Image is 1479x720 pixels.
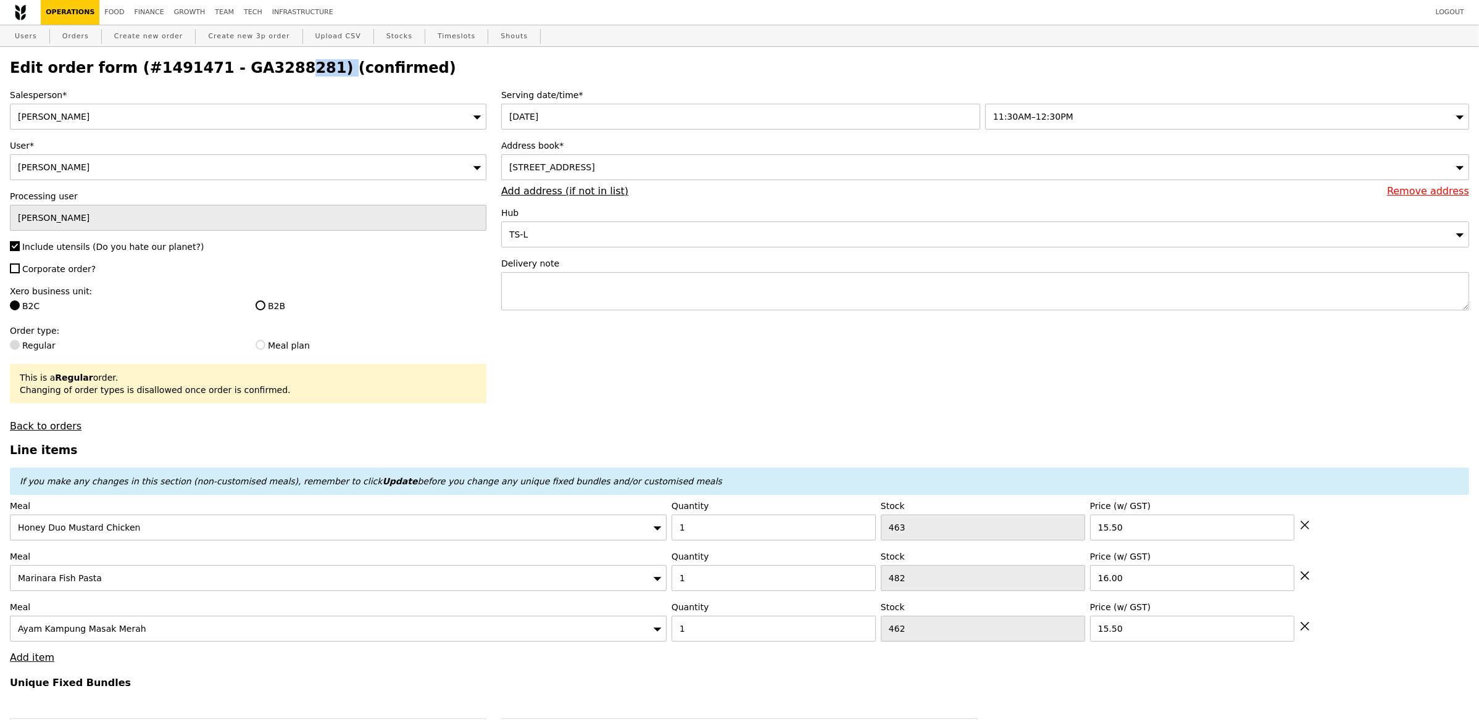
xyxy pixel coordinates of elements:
img: Grain logo [15,4,26,20]
label: Price (w/ GST) [1090,550,1294,563]
a: Shouts [496,25,533,48]
label: Salesperson* [10,89,486,101]
b: Update [382,476,417,486]
a: Create new order [109,25,188,48]
a: Back to orders [10,420,81,432]
h2: Edit order form (#1491471 - GA3288281) (confirmed) [10,59,1469,77]
label: Quantity [672,500,876,512]
label: Processing user [10,190,486,202]
input: Regular [10,340,20,350]
em: If you make any changes in this section (non-customised meals), remember to click before you chan... [20,476,722,486]
span: TS-L [509,230,528,239]
input: B2C [10,300,20,310]
a: Timeslots [433,25,480,48]
label: Stock [881,601,1085,613]
a: Stocks [381,25,417,48]
a: Add item [10,652,54,663]
input: Meal plan [256,340,265,350]
label: Meal plan [256,339,486,352]
span: Marinara Fish Pasta [18,573,102,583]
a: Add address (if not in list) [501,185,628,197]
span: [PERSON_NAME] [18,112,90,122]
span: [STREET_ADDRESS] [509,162,595,172]
label: Meal [10,550,667,563]
label: Quantity [672,601,876,613]
h3: Line items [10,444,1469,457]
span: 11:30AM–12:30PM [993,112,1073,122]
label: Delivery note [501,257,1469,270]
input: Corporate order? [10,263,20,273]
span: Corporate order? [22,264,96,274]
label: Serving date/time* [501,89,1469,101]
span: Ayam Kampung Masak Merah [18,624,146,634]
span: Include utensils (Do you hate our planet?) [22,242,204,252]
label: Hub [501,207,1469,219]
label: Xero business unit: [10,285,486,297]
div: This is a order. Changing of order types is disallowed once order is confirmed. [20,371,477,396]
input: Serving date [501,104,980,130]
label: Meal [10,500,667,512]
label: Address book* [501,139,1469,152]
input: B2B [256,300,265,310]
a: Users [10,25,42,48]
label: Regular [10,339,241,352]
a: Orders [57,25,94,48]
label: B2B [256,300,486,312]
a: Create new 3p order [203,25,294,48]
label: User* [10,139,486,152]
h4: Unique Fixed Bundles [10,677,1469,689]
span: Honey Duo Mustard Chicken [18,523,140,532]
label: Price (w/ GST) [1090,601,1294,613]
input: Include utensils (Do you hate our planet?) [10,241,20,251]
span: [PERSON_NAME] [18,162,90,172]
a: Remove address [1387,185,1469,197]
label: Meal [10,601,667,613]
label: Stock [881,500,1085,512]
label: Quantity [672,550,876,563]
label: Stock [881,550,1085,563]
label: B2C [10,300,241,312]
label: Price (w/ GST) [1090,500,1294,512]
label: Order type: [10,325,486,337]
a: Upload CSV [310,25,366,48]
b: Regular [55,373,93,383]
